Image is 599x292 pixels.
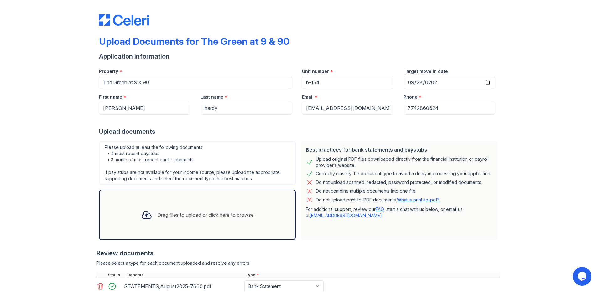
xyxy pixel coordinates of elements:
label: Target move in date [404,68,448,75]
div: Correctly classify the document type to avoid a delay in processing your application. [316,170,491,177]
div: Status [107,273,124,278]
p: For additional support, review our , start a chat with us below, or email us at [306,206,492,219]
img: CE_Logo_Blue-a8612792a0a2168367f1c8372b55b34899dd931a85d93a1a3d3e32e68fde9ad4.png [99,14,149,26]
label: Email [302,94,314,100]
label: First name [99,94,122,100]
a: FAQ [376,206,384,212]
div: Review documents [96,249,500,258]
div: Upload documents [99,127,500,136]
iframe: chat widget [573,267,593,286]
p: Do not upload print-to-PDF documents. [316,197,440,203]
div: Type [244,273,500,278]
a: [EMAIL_ADDRESS][DOMAIN_NAME] [310,213,382,218]
div: Drag files to upload or click here to browse [157,211,254,219]
div: Best practices for bank statements and paystubs [306,146,492,154]
div: Filename [124,273,244,278]
a: What is print-to-pdf? [397,197,440,202]
div: Please upload at least the following documents: • 4 most recent paystubs • 3 month of most recent... [99,141,296,185]
label: Last name [201,94,223,100]
div: Upload original PDF files downloaded directly from the financial institution or payroll provider’... [316,156,492,169]
div: Please select a type for each document uploaded and resolve any errors. [96,260,500,266]
div: STATEMENTS,August2025-7660.pdf [124,281,242,291]
div: Do not upload scanned, redacted, password protected, or modified documents. [316,179,482,186]
div: Upload Documents for The Green at 9 & 90 [99,36,289,47]
label: Phone [404,94,418,100]
div: Application information [99,52,500,61]
div: Do not combine multiple documents into one file. [316,187,416,195]
label: Unit number [302,68,329,75]
label: Property [99,68,118,75]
